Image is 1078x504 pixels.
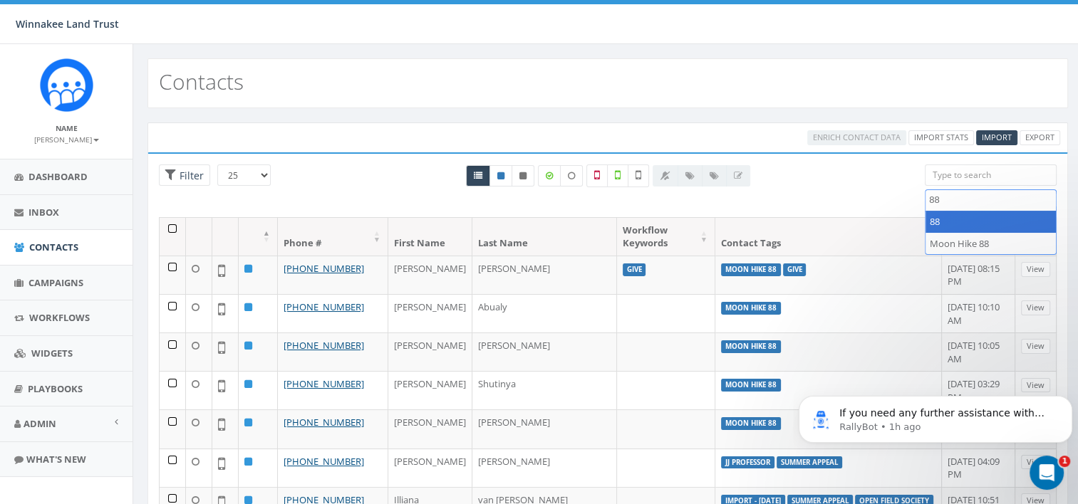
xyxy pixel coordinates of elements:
span: Advance Filter [159,164,210,187]
label: Data not Enriched [560,165,583,187]
a: [PHONE_NUMBER] [284,262,364,275]
span: What's New [26,453,86,466]
th: Workflow Keywords: activate to sort column ascending [617,218,715,256]
small: [PERSON_NAME] [34,135,99,145]
td: Shutinya [472,371,617,409]
th: Phone #: activate to sort column ascending [278,218,388,256]
label: Moon Hike 88 [721,302,781,315]
td: [PERSON_NAME] [472,332,617,371]
td: [PERSON_NAME] [388,256,472,294]
td: Abualy [472,294,617,332]
span: Filter [176,169,204,182]
span: Winnakee Land Trust [16,17,119,31]
label: Moon Hike 88 [721,263,781,276]
label: Validated [607,164,628,187]
label: Moon Hike 88 [721,340,781,353]
span: Widgets [31,347,73,359]
th: First Name [388,218,472,256]
a: Opted Out [512,165,534,187]
iframe: Intercom live chat [1030,456,1064,490]
span: Campaigns [28,276,83,289]
label: Moon Hike 88 [721,417,781,430]
li: 88 [926,211,1056,233]
span: Playbooks [28,382,83,395]
img: Rally_Corp_Icon.png [40,58,93,112]
textarea: Search [929,194,1056,206]
label: Not a Mobile [586,164,608,187]
td: [PERSON_NAME] [388,332,472,371]
td: [PERSON_NAME] [388,294,472,332]
i: This phone number is unsubscribed and has opted-out of all texts. [519,172,527,180]
label: Data Enriched [538,165,561,187]
label: Give [783,263,807,276]
i: This phone number is subscribed and will receive texts. [497,172,504,180]
iframe: Intercom notifications message [793,366,1078,466]
label: Not Validated [628,164,649,187]
label: Moon Hike 88 [721,379,781,392]
label: Summer Appeal [777,456,843,469]
span: 1 [1059,456,1070,467]
label: JJ Professor [721,456,774,469]
td: [DATE] 10:10 AM [942,294,1015,332]
td: [PERSON_NAME] [472,448,617,487]
th: Contact Tags [715,218,942,256]
a: [PERSON_NAME] [34,132,99,145]
td: [PERSON_NAME] [388,371,472,409]
a: View [1021,262,1050,277]
a: View [1021,300,1050,315]
td: [DATE] 10:05 AM [942,332,1015,371]
a: Import Stats [908,130,974,145]
td: [DATE] 08:15 PM [942,256,1015,294]
a: Import [976,130,1017,145]
input: Type to search [925,164,1057,186]
td: [PERSON_NAME] [388,448,472,487]
a: Active [489,165,512,187]
th: Last Name [472,218,617,256]
span: Dashboard [28,170,88,183]
td: [DATE] 04:09 PM [942,448,1015,487]
span: Workflows [29,311,90,324]
a: [PHONE_NUMBER] [284,416,364,429]
a: [PHONE_NUMBER] [284,339,364,352]
a: View [1021,339,1050,354]
span: Contacts [29,241,78,253]
span: CSV files only [982,132,1012,142]
span: Import [982,132,1012,142]
small: Name [56,123,78,133]
a: [PHONE_NUMBER] [284,455,364,468]
td: [PERSON_NAME] [388,409,472,448]
h2: Contacts [159,70,244,93]
label: Give [623,263,646,276]
td: [PERSON_NAME] [472,256,617,294]
a: [PHONE_NUMBER] [284,300,364,313]
a: Export [1020,130,1060,145]
a: All contacts [466,165,490,187]
a: [PHONE_NUMBER] [284,377,364,390]
span: Inbox [28,206,59,219]
td: [PERSON_NAME] [472,409,617,448]
span: Admin [24,417,56,430]
li: Moon Hike 88 [926,233,1056,255]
